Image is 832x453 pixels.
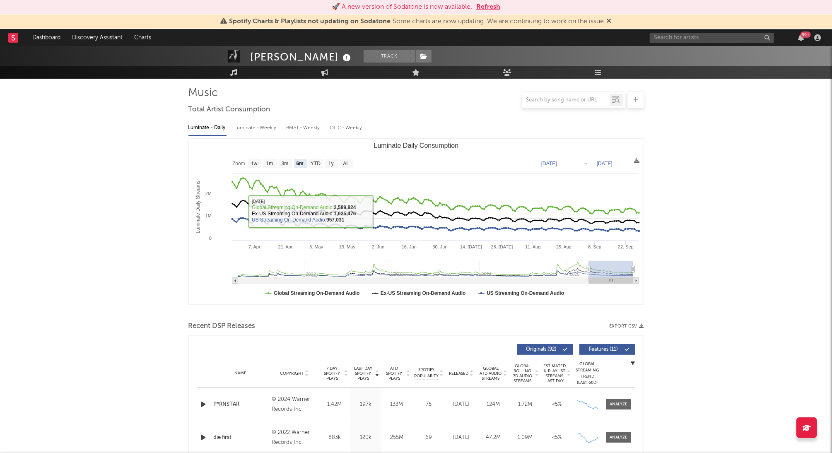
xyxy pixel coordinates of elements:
div: 883k [321,434,348,442]
span: Estimated % Playlist Streams Last Day [543,364,566,383]
text: [DATE] [541,161,557,166]
text: 2. Jun [372,244,384,249]
span: Spotify Charts & Playlists not updating on Sodatone [229,18,391,25]
span: Originals ( 92 ) [523,347,561,352]
text: 25. Aug [556,244,571,249]
div: Luminate - Daily [188,121,227,135]
a: Dashboard [27,29,66,46]
text: Global Streaming On-Demand Audio [274,290,360,296]
text: Luminate Daily Streams [195,181,200,233]
text: 5. May [309,244,323,249]
text: All [343,161,348,167]
div: 120k [352,434,379,442]
div: [PERSON_NAME] [251,50,353,64]
span: Total Artist Consumption [188,105,270,115]
span: Released [449,371,469,376]
span: Recent DSP Releases [188,321,256,331]
div: 1.42M [321,400,348,409]
text: Zoom [232,161,245,167]
text: 11. Aug [525,244,540,249]
span: Spotify Popularity [414,367,439,379]
button: 99+ [798,34,804,41]
div: 124M [480,400,507,409]
span: Last Day Spotify Plays [352,366,374,381]
span: ATD Spotify Plays [383,366,405,381]
div: Luminate - Weekly [235,121,278,135]
div: © 2024 Warner Records Inc. [272,395,317,414]
div: OCC - Weekly [330,121,363,135]
input: Search by song name or URL [522,97,610,104]
text: 1M [205,213,211,218]
a: die first [214,434,268,442]
text: Ex-US Streaming On-Demand Audio [380,290,465,296]
div: Name [214,370,268,376]
text: 2M [205,191,211,196]
button: Export CSV [610,324,644,329]
text: 30. Jun [432,244,447,249]
span: Dismiss [607,18,612,25]
div: 47.2M [480,434,507,442]
text: 0 [209,236,211,241]
text: 21. Apr [278,244,292,249]
text: US Streaming On-Demand Audio [487,290,564,296]
span: Features ( 11 ) [585,347,623,352]
a: Charts [128,29,157,46]
span: 7 Day Spotify Plays [321,366,343,381]
text: Luminate Daily Consumption [374,142,458,149]
span: Global ATD Audio Streams [480,366,502,381]
text: → [583,161,588,166]
a: Discovery Assistant [66,29,128,46]
div: 255M [383,434,410,442]
text: 3m [281,161,288,167]
text: 16. Jun [401,244,416,249]
div: <5% [543,400,571,409]
div: [DATE] [448,434,475,442]
div: 69 [415,434,444,442]
div: BMAT - Weekly [287,121,322,135]
span: Global Rolling 7D Audio Streams [511,364,534,383]
div: 99 + [801,31,811,38]
div: © 2022 Warner Records Inc. [272,428,317,448]
button: Track [364,50,415,63]
div: 197k [352,400,379,409]
text: 28. [DATE] [491,244,513,249]
span: : Some charts are now updating. We are continuing to work on the issue [229,18,604,25]
text: 8. Sep [588,244,601,249]
span: Copyright [280,371,304,376]
text: YTD [311,161,321,167]
text: 7. Apr [248,244,260,249]
button: Features(11) [579,344,635,355]
div: 133M [383,400,410,409]
text: 22. Sep [618,244,634,249]
div: <5% [543,434,571,442]
svg: Luminate Daily Consumption [189,139,643,304]
text: 14. [DATE] [460,244,482,249]
div: 1.09M [511,434,539,442]
text: 19. May [339,244,355,249]
a: P*RNSTAR [214,400,268,409]
text: 1y [328,161,333,167]
text: 1w [251,161,257,167]
text: 1m [266,161,273,167]
text: 6m [296,161,303,167]
div: 1.72M [511,400,539,409]
div: 75 [415,400,444,409]
div: 🚀 A new version of Sodatone is now available. [332,2,472,12]
div: [DATE] [448,400,475,409]
div: Global Streaming Trend (Last 60D) [575,361,600,386]
span: Music [188,88,218,98]
text: [DATE] [597,161,613,166]
input: Search for artists [650,33,774,43]
button: Originals(92) [517,344,573,355]
button: Refresh [476,2,500,12]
